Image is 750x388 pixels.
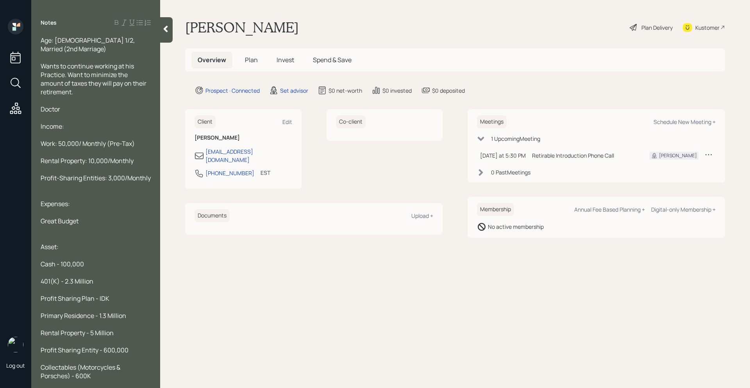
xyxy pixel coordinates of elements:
span: 401(K) - 2.3 Million [41,277,93,286]
h6: Membership [477,203,514,216]
div: Plan Delivery [641,23,673,32]
div: 0 Past Meeting s [491,168,530,176]
div: Set advisor [280,86,308,95]
div: Kustomer [695,23,720,32]
h6: Documents [195,209,230,222]
span: Plan [245,56,258,64]
span: Profit Sharing Entity - 600,000 [41,346,129,354]
h6: [PERSON_NAME] [195,135,292,141]
span: Wants to continue working at his Practice. Want to minimize the amount of taxes they will pay on ... [41,62,148,96]
span: Great Budget [41,217,79,225]
div: EST [261,169,270,177]
span: Overview [198,56,226,64]
div: Prospect · Connected [205,86,260,95]
span: Rental Property - 5 Million [41,329,114,337]
span: Cash - 100,000 [41,260,84,268]
span: Invest [277,56,294,64]
div: Annual Fee Based Planning + [574,206,645,213]
span: Work: 50,000/ Monthly (Pre-Tax) [41,139,135,148]
div: No active membership [488,223,544,231]
div: Retirable Introduction Phone Call [532,151,637,160]
div: 1 Upcoming Meeting [491,135,540,143]
div: [EMAIL_ADDRESS][DOMAIN_NAME] [205,147,292,164]
span: Age: [DEMOGRAPHIC_DATA] 1/2, Married (2nd Marriage) [41,36,136,53]
span: Spend & Save [313,56,352,64]
h1: [PERSON_NAME] [185,19,299,36]
div: Digital-only Membership + [651,206,716,213]
span: Profit Sharing Plan - IDK [41,294,109,303]
span: Profit-Sharing Entities: 3,000/Monthly [41,174,151,182]
div: $0 invested [382,86,412,95]
span: Expenses: [41,199,70,208]
h6: Client [195,115,216,128]
span: Primary Residence - 1.3 Million [41,311,126,320]
h6: Meetings [477,115,507,128]
div: [PHONE_NUMBER] [205,169,254,177]
span: Asset: [41,242,59,251]
span: Income: [41,122,64,131]
div: Upload + [411,212,433,219]
div: Log out [6,362,25,369]
div: [PERSON_NAME] [659,152,697,159]
div: [DATE] at 5:30 PM [480,151,526,160]
label: Notes [41,19,57,27]
h6: Co-client [336,115,366,128]
span: Doctor [41,105,60,113]
div: $0 deposited [432,86,465,95]
span: Collectables (Motorcycles & Porsches) - 600K [41,363,121,380]
span: Rental Property: 10,000/Monthly [41,156,134,165]
img: retirable_logo.png [8,337,23,352]
div: Schedule New Meeting + [654,118,716,126]
div: $0 net-worth [329,86,362,95]
div: Edit [282,118,292,126]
